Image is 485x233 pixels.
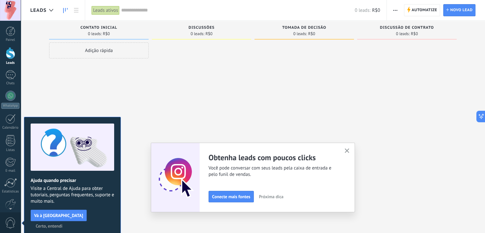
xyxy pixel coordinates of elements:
h2: Obtenha leads com poucos clicks [209,153,337,162]
span: R$0 [103,32,110,36]
div: E-mail [1,169,20,173]
div: Estatísticas [1,190,20,194]
span: 0 leads: [355,7,370,13]
div: Painel [1,38,20,42]
span: R$0 [205,32,212,36]
div: WhatsApp [1,103,19,109]
span: Novo lead [450,4,473,16]
button: Próxima dica [256,192,286,201]
a: Leads [60,4,71,17]
span: Você pode conversar com seus leads pela caixa de entrada e pelo funil de vendas. [209,165,337,178]
div: Calendário [1,126,20,130]
div: Contato inicial [52,26,145,31]
a: Novo lead [443,4,475,16]
div: Discussão de contrato [360,26,453,31]
div: Adição rápida [49,42,149,58]
span: Próxima dica [259,194,283,199]
span: Visite a Central de Ajuda para obter tutoriais, perguntas frequentes, suporte e muito mais. [31,185,114,205]
span: Discussões [188,26,215,30]
div: Tomada de decisão [258,26,351,31]
h2: Ajuda quando precisar [31,177,114,184]
button: Vá à [GEOGRAPHIC_DATA] [31,210,87,221]
div: Leads ativos [92,6,120,15]
a: Automatize [404,4,440,16]
div: Listas [1,148,20,152]
span: Certo, entendi [36,224,62,228]
span: 0 leads: [396,32,410,36]
div: Chats [1,81,20,86]
span: Vá à [GEOGRAPHIC_DATA] [34,213,83,218]
span: Conecte mais fontes [212,194,250,199]
button: Certo, entendi [33,221,65,231]
span: Tomada de decisão [282,26,326,30]
div: Leads [1,61,20,65]
span: R$0 [372,7,380,13]
span: Discussão de contrato [380,26,434,30]
span: Leads [30,7,47,13]
span: 0 leads: [293,32,307,36]
span: R$0 [411,32,418,36]
span: 0 leads: [88,32,102,36]
div: Discussões [155,26,248,31]
span: Contato inicial [80,26,117,30]
button: Mais [391,4,400,16]
a: Lista [71,4,82,17]
span: R$0 [308,32,315,36]
span: 0 leads: [191,32,204,36]
button: Conecte mais fontes [209,191,254,202]
span: Automatize [412,4,437,16]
